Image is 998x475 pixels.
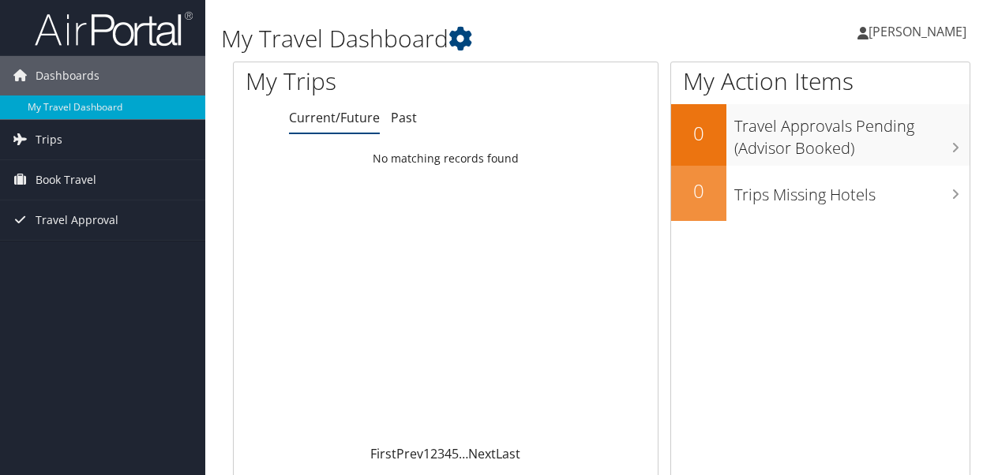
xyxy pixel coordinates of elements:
[391,109,417,126] a: Past
[221,22,729,55] h1: My Travel Dashboard
[36,160,96,200] span: Book Travel
[671,65,970,98] h1: My Action Items
[430,445,437,462] a: 2
[445,445,452,462] a: 4
[234,144,658,173] td: No matching records found
[468,445,496,462] a: Next
[437,445,445,462] a: 3
[423,445,430,462] a: 1
[734,107,970,159] h3: Travel Approvals Pending (Advisor Booked)
[36,120,62,159] span: Trips
[35,10,193,47] img: airportal-logo.png
[671,104,970,165] a: 0Travel Approvals Pending (Advisor Booked)
[671,178,726,204] h2: 0
[857,8,982,55] a: [PERSON_NAME]
[671,120,726,147] h2: 0
[452,445,459,462] a: 5
[36,200,118,240] span: Travel Approval
[671,166,970,221] a: 0Trips Missing Hotels
[36,56,99,95] span: Dashboards
[459,445,468,462] span: …
[289,109,380,126] a: Current/Future
[396,445,423,462] a: Prev
[246,65,469,98] h1: My Trips
[869,23,966,40] span: [PERSON_NAME]
[496,445,520,462] a: Last
[370,445,396,462] a: First
[734,176,970,206] h3: Trips Missing Hotels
